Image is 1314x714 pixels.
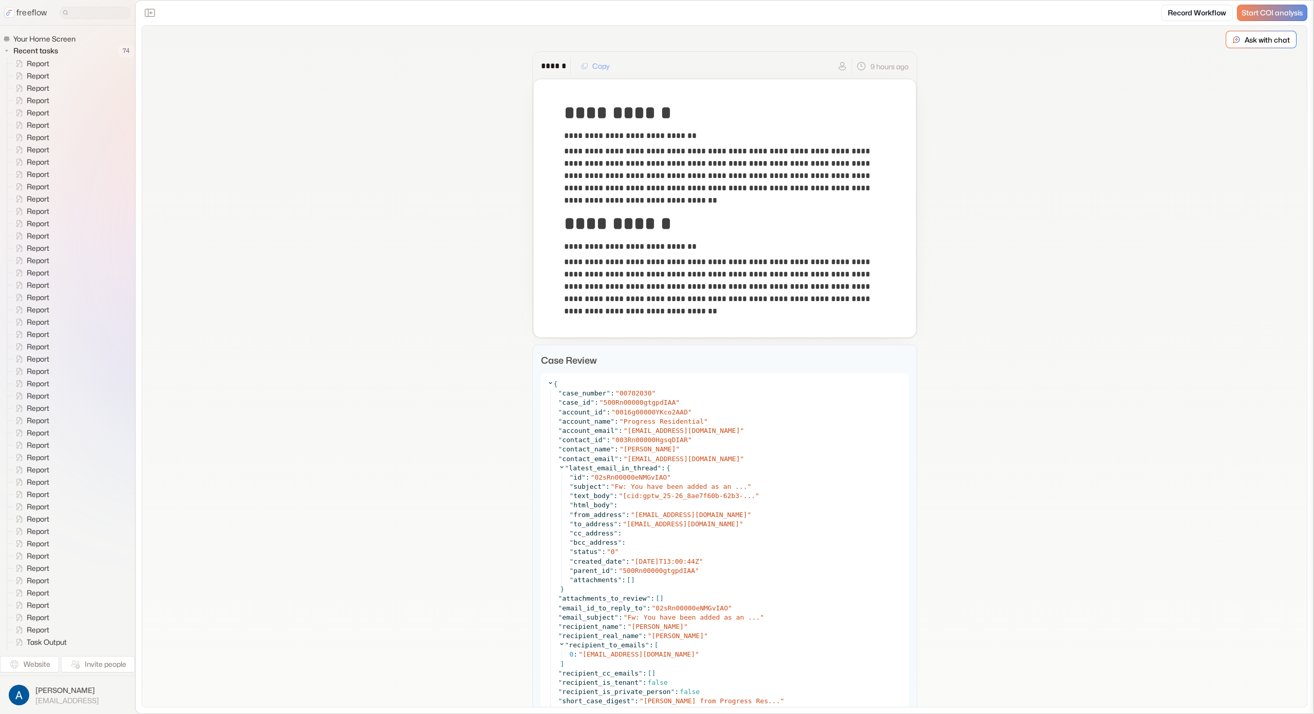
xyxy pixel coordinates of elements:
[688,436,692,444] span: "
[6,682,129,708] button: [PERSON_NAME][EMAIL_ADDRESS]
[25,120,52,130] span: Report
[573,529,613,537] span: cc_address
[565,464,569,472] span: "
[9,685,29,705] img: profile
[615,548,619,556] span: "
[565,641,569,649] span: "
[558,604,563,612] span: "
[614,529,618,537] span: "
[606,389,610,397] span: "
[676,399,680,406] span: "
[7,513,53,525] a: Report
[61,656,135,672] button: Invite people
[615,436,688,444] span: 003Rn00000HgsqDIAR
[7,254,53,267] a: Report
[25,465,52,475] span: Report
[604,399,676,406] span: 500Rn00000gtgpdIAA
[25,95,52,106] span: Report
[583,650,695,658] span: [EMAIL_ADDRESS][DOMAIN_NAME]
[558,445,563,453] span: "
[610,445,614,453] span: "
[25,502,52,512] span: Report
[600,399,604,406] span: "
[615,389,620,397] span: "
[25,551,52,561] span: Report
[648,632,652,640] span: "
[25,329,52,340] span: Report
[562,594,646,602] span: attachments_to_review
[562,436,602,444] span: contact_id
[628,613,760,621] span: Fw: You have been added as an ...
[622,558,626,565] span: "
[558,399,563,406] span: "
[562,632,639,640] span: recipient_real_name
[562,455,614,463] span: contact_email
[562,399,590,406] span: case_id
[558,427,563,434] span: "
[627,520,739,528] span: [EMAIL_ADDRESS][DOMAIN_NAME]
[615,483,747,490] span: Fw: You have been added as an ...
[25,403,52,413] span: Report
[614,501,618,509] span: :
[655,604,728,612] span: 02sRn00000eNMGvIAO
[7,464,53,476] a: Report
[619,492,623,500] span: "
[7,353,53,365] a: Report
[569,464,657,472] span: latest_email_in_thread
[25,649,70,660] span: Task Output
[558,613,563,621] span: "
[25,169,52,180] span: Report
[7,230,53,242] a: Report
[573,650,577,658] span: :
[619,427,623,434] span: :
[7,562,53,574] a: Report
[118,44,135,57] span: 74
[562,408,602,416] span: account_id
[570,529,574,537] span: "
[626,558,630,565] span: :
[7,70,53,82] a: Report
[7,279,53,291] a: Report
[541,353,909,367] p: Case Review
[7,501,53,513] a: Report
[7,168,53,181] a: Report
[614,455,619,463] span: "
[25,391,52,401] span: Report
[558,623,563,630] span: "
[667,473,671,481] span: "
[25,71,52,81] span: Report
[7,181,53,193] a: Report
[25,514,52,524] span: Report
[606,436,610,444] span: :
[570,483,574,490] span: "
[624,613,628,621] span: "
[558,436,563,444] span: "
[615,408,688,416] span: 0016g00000YKco2AAD
[570,473,574,481] span: "
[622,511,626,519] span: "
[7,193,53,205] a: Report
[562,445,610,453] span: contact_name
[7,144,53,156] a: Report
[603,436,607,444] span: "
[562,613,614,621] span: email_subject
[573,558,622,565] span: created_date
[610,492,614,500] span: "
[704,418,708,425] span: "
[25,58,52,69] span: Report
[573,539,617,546] span: bcc_address
[617,539,622,546] span: "
[624,455,628,463] span: "
[610,389,614,397] span: :
[25,231,52,241] span: Report
[558,389,563,397] span: "
[643,604,647,612] span: "
[617,529,622,537] span: :
[602,483,606,490] span: "
[611,408,615,416] span: "
[623,567,695,574] span: 500Rn00000gtgpdIAA
[582,473,586,481] span: "
[728,604,732,612] span: "
[652,604,656,612] span: "
[562,418,610,425] span: account_name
